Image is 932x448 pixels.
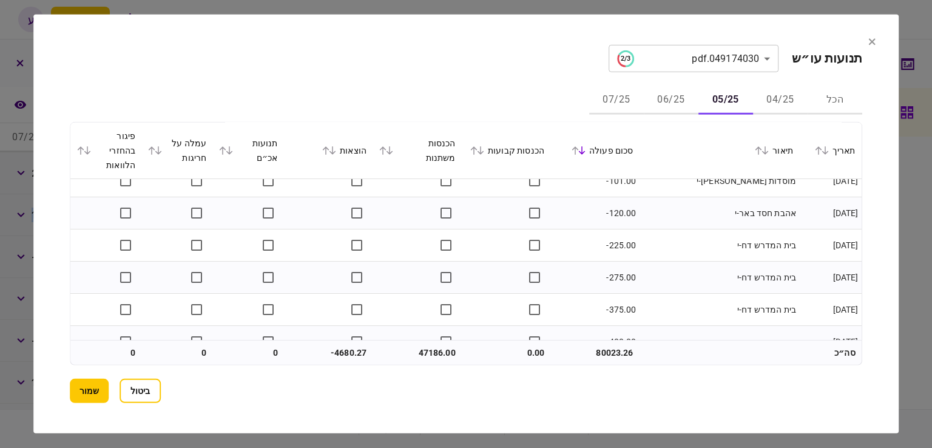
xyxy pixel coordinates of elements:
[589,86,644,115] button: 07/25
[290,143,366,158] div: הוצאות
[70,341,141,365] td: 0
[379,136,455,165] div: הכנסות משתנות
[213,341,284,365] td: 0
[799,326,862,358] td: [DATE]
[284,341,373,365] td: -4680.27
[617,50,759,67] div: 049174030.pdf
[799,341,862,365] td: סה״כ
[373,341,461,365] td: 47186.00
[753,86,808,115] button: 04/25
[550,197,639,229] td: -120.00
[70,379,109,403] button: שמור
[640,229,800,262] td: בית המדרש דח-י
[550,229,639,262] td: -225.00
[799,165,862,197] td: [DATE]
[698,86,753,115] button: 05/25
[462,341,550,365] td: 0.00
[468,143,544,158] div: הכנסות קבועות
[550,165,639,197] td: -101.00
[646,143,794,158] div: תיאור
[147,136,206,165] div: עמלה על חריגות
[550,294,639,326] td: -375.00
[799,262,862,294] td: [DATE]
[799,229,862,262] td: [DATE]
[799,294,862,326] td: [DATE]
[556,143,633,158] div: סכום פעולה
[805,143,856,158] div: תאריך
[219,136,278,165] div: תנועות אכ״ם
[550,341,639,365] td: 80023.26
[640,326,800,358] td: בית המדרש דח-י
[640,294,800,326] td: בית המדרש דח-י
[120,379,161,403] button: ביטול
[640,197,800,229] td: אהבת חסד באר-י
[550,326,639,358] td: -400.00
[808,86,862,115] button: הכל
[141,341,212,365] td: 0
[640,165,800,197] td: מוסדות [PERSON_NAME]-י
[799,197,862,229] td: [DATE]
[640,262,800,294] td: בית המדרש דח-י
[792,51,862,66] h2: תנועות עו״ש
[644,86,698,115] button: 06/25
[76,129,135,172] div: פיגור בהחזרי הלוואות
[550,262,639,294] td: -275.00
[621,55,630,63] text: 2/3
